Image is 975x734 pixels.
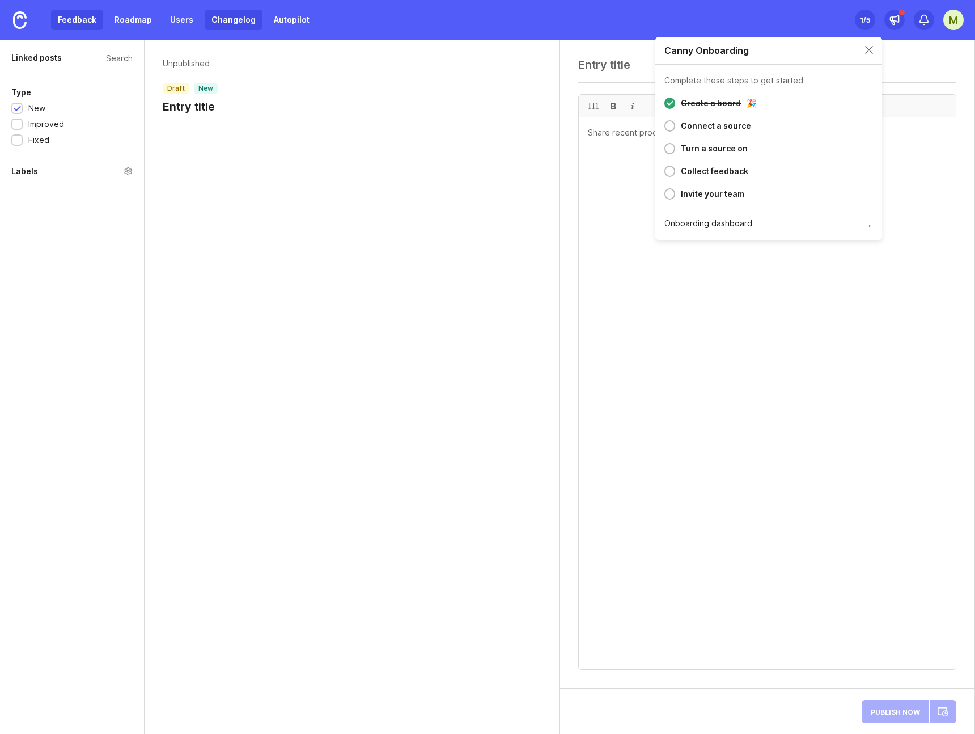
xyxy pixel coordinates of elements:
a: Autopilot [267,10,316,30]
div: Labels [11,164,38,178]
p: new [198,84,213,93]
a: Roadmap [108,10,159,30]
img: Canny Home [13,11,27,29]
div: Fixed [28,134,49,146]
div: Linked posts [11,51,62,65]
div: Canny Onboarding [664,46,749,55]
div: Turn a source on [681,142,748,155]
div: Onboarding dashboard [664,220,752,231]
a: Users [163,10,200,30]
div: Improved [28,118,64,130]
a: Feedback [51,10,103,30]
div: 🎉 [747,99,756,107]
div: Create a board [681,96,741,110]
div: H1 [584,95,604,117]
button: 1/5 [855,10,875,30]
a: Onboarding dashboard→ [655,210,882,240]
div: New [28,102,45,115]
p: draft [167,84,185,93]
div: Connect a source [681,119,751,133]
div: Type [11,86,31,99]
button: M [943,10,964,30]
div: Search [106,55,133,61]
div: 1 /5 [860,12,870,28]
a: Changelog [205,10,262,30]
div: Complete these steps to get started [664,77,803,85]
h1: Entry title [163,99,218,115]
p: Unpublished [163,58,218,69]
div: Collect feedback [681,164,748,178]
div: → [862,220,873,231]
div: Invite your team [681,187,744,201]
